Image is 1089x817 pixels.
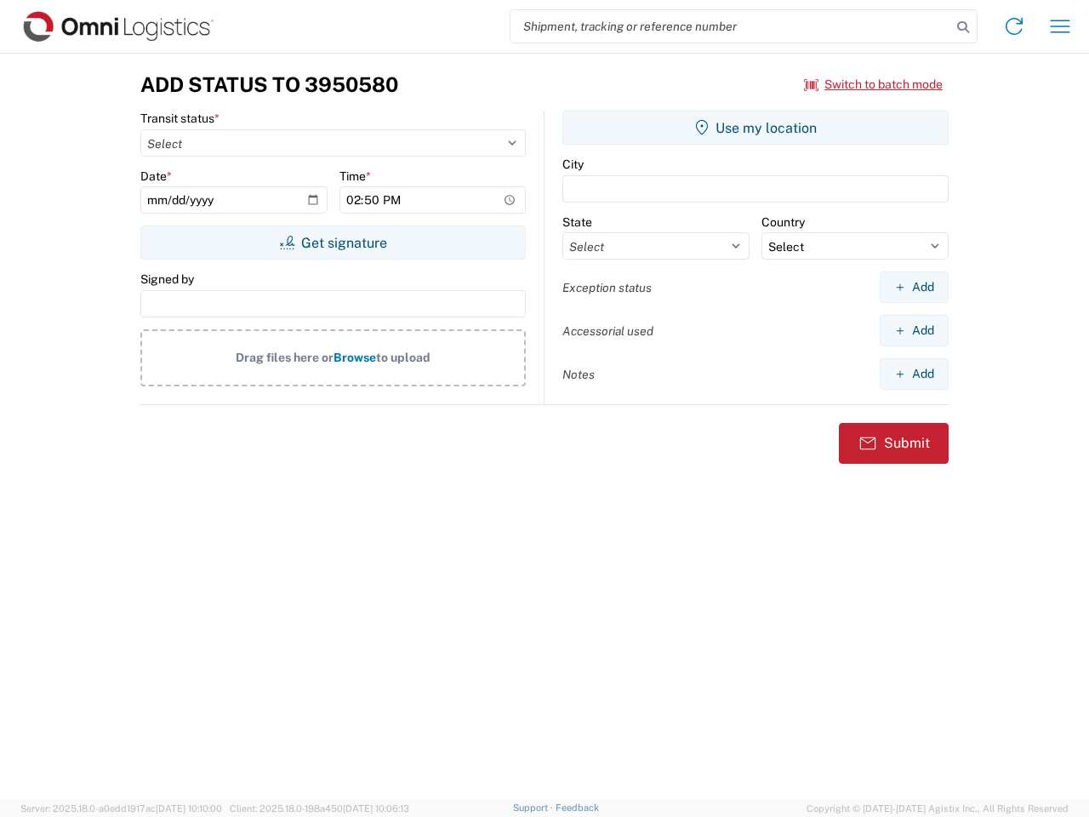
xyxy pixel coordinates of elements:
[140,226,526,260] button: Get signature
[339,169,371,184] label: Time
[140,169,172,184] label: Date
[562,214,592,230] label: State
[562,280,652,295] label: Exception status
[839,423,949,464] button: Submit
[236,351,334,364] span: Drag files here or
[556,803,599,813] a: Feedback
[334,351,376,364] span: Browse
[880,358,949,390] button: Add
[140,72,398,97] h3: Add Status to 3950580
[376,351,430,364] span: to upload
[562,323,653,339] label: Accessorial used
[562,111,949,145] button: Use my location
[804,71,943,99] button: Switch to batch mode
[807,801,1069,816] span: Copyright © [DATE]-[DATE] Agistix Inc., All Rights Reserved
[20,803,222,814] span: Server: 2025.18.0-a0edd1917ac
[343,803,409,814] span: [DATE] 10:06:13
[880,315,949,346] button: Add
[156,803,222,814] span: [DATE] 10:10:00
[761,214,805,230] label: Country
[140,271,194,287] label: Signed by
[510,10,951,43] input: Shipment, tracking or reference number
[562,367,595,382] label: Notes
[140,111,220,126] label: Transit status
[230,803,409,814] span: Client: 2025.18.0-198a450
[880,271,949,303] button: Add
[513,803,556,813] a: Support
[562,157,584,172] label: City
